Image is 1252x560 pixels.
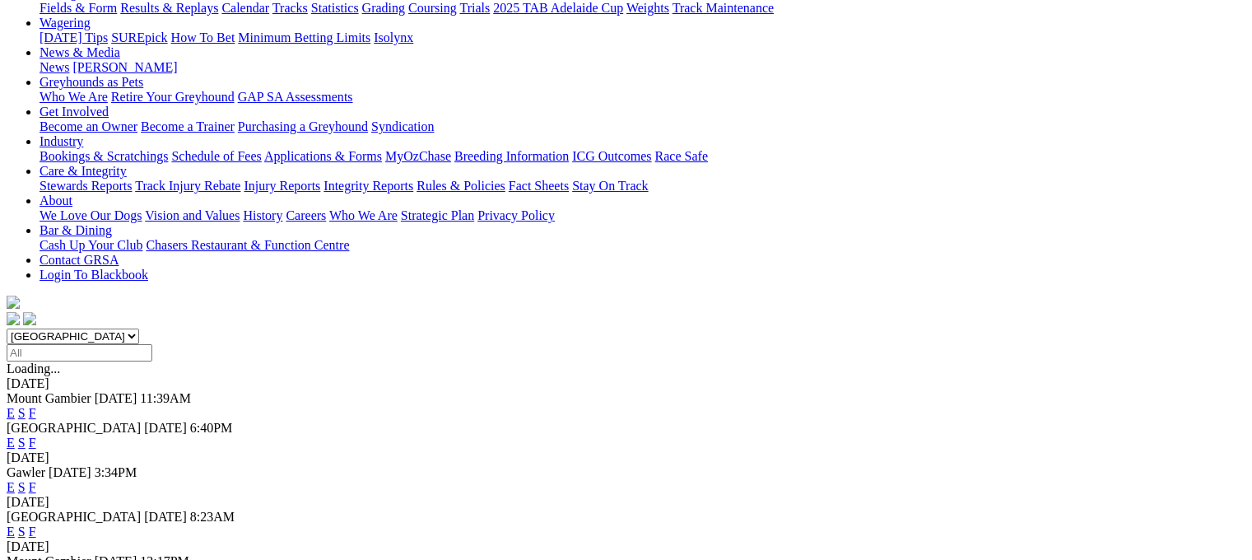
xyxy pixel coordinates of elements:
a: Track Maintenance [673,1,774,15]
a: Breeding Information [454,149,569,163]
a: Industry [40,134,83,148]
a: Race Safe [654,149,707,163]
a: Trials [459,1,490,15]
a: Chasers Restaurant & Function Centre [146,238,349,252]
a: Injury Reports [244,179,320,193]
div: About [40,208,1245,223]
a: Schedule of Fees [171,149,261,163]
a: Tracks [272,1,308,15]
div: Greyhounds as Pets [40,90,1245,105]
a: Syndication [371,119,434,133]
span: [DATE] [49,465,91,479]
a: How To Bet [171,30,235,44]
a: F [29,436,36,450]
span: 11:39AM [140,391,191,405]
a: Who We Are [40,90,108,104]
div: [DATE] [7,539,1245,554]
a: Get Involved [40,105,109,119]
a: Purchasing a Greyhound [238,119,368,133]
a: About [40,194,72,208]
div: [DATE] [7,495,1245,510]
a: Become a Trainer [141,119,235,133]
a: Strategic Plan [401,208,474,222]
a: 2025 TAB Adelaide Cup [493,1,623,15]
img: facebook.svg [7,312,20,325]
span: [DATE] [95,391,137,405]
a: News & Media [40,45,120,59]
a: Contact GRSA [40,253,119,267]
a: MyOzChase [385,149,451,163]
div: Racing [40,1,1245,16]
a: E [7,525,15,539]
div: News & Media [40,60,1245,75]
div: Care & Integrity [40,179,1245,194]
a: F [29,406,36,420]
a: Vision and Values [145,208,240,222]
span: Gawler [7,465,45,479]
div: Bar & Dining [40,238,1245,253]
a: [PERSON_NAME] [72,60,177,74]
a: History [243,208,282,222]
a: [DATE] Tips [40,30,108,44]
a: Wagering [40,16,91,30]
a: Applications & Forms [264,149,382,163]
a: Isolynx [374,30,413,44]
a: Retire Your Greyhound [111,90,235,104]
a: Statistics [311,1,359,15]
a: Fact Sheets [509,179,569,193]
a: F [29,480,36,494]
span: [DATE] [144,510,187,524]
a: Cash Up Your Club [40,238,142,252]
span: 6:40PM [190,421,233,435]
span: [GEOGRAPHIC_DATA] [7,421,141,435]
span: 8:23AM [190,510,235,524]
a: Bar & Dining [40,223,112,237]
a: Integrity Reports [323,179,413,193]
a: Track Injury Rebate [135,179,240,193]
a: Coursing [408,1,457,15]
a: Care & Integrity [40,164,127,178]
span: Loading... [7,362,60,376]
a: SUREpick [111,30,167,44]
a: Bookings & Scratchings [40,149,168,163]
span: [GEOGRAPHIC_DATA] [7,510,141,524]
div: Industry [40,149,1245,164]
div: Get Involved [40,119,1245,134]
div: Wagering [40,30,1245,45]
a: Login To Blackbook [40,268,148,282]
a: E [7,406,15,420]
a: News [40,60,69,74]
a: Fields & Form [40,1,117,15]
a: Calendar [221,1,269,15]
a: ICG Outcomes [572,149,651,163]
a: Greyhounds as Pets [40,75,143,89]
a: Results & Replays [120,1,218,15]
span: Mount Gambier [7,391,91,405]
a: S [18,406,26,420]
span: 3:34PM [95,465,137,479]
a: Minimum Betting Limits [238,30,370,44]
a: Who We Are [329,208,398,222]
a: Become an Owner [40,119,137,133]
img: twitter.svg [23,312,36,325]
a: E [7,480,15,494]
a: Privacy Policy [477,208,555,222]
a: F [29,525,36,539]
a: Grading [362,1,405,15]
a: Stewards Reports [40,179,132,193]
a: Rules & Policies [417,179,505,193]
a: GAP SA Assessments [238,90,353,104]
a: E [7,436,15,450]
a: We Love Our Dogs [40,208,142,222]
div: [DATE] [7,376,1245,391]
a: S [18,525,26,539]
input: Select date [7,344,152,362]
a: Stay On Track [572,179,648,193]
img: logo-grsa-white.png [7,296,20,309]
div: [DATE] [7,450,1245,465]
a: Careers [286,208,326,222]
a: S [18,436,26,450]
a: S [18,480,26,494]
span: [DATE] [144,421,187,435]
a: Weights [626,1,669,15]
